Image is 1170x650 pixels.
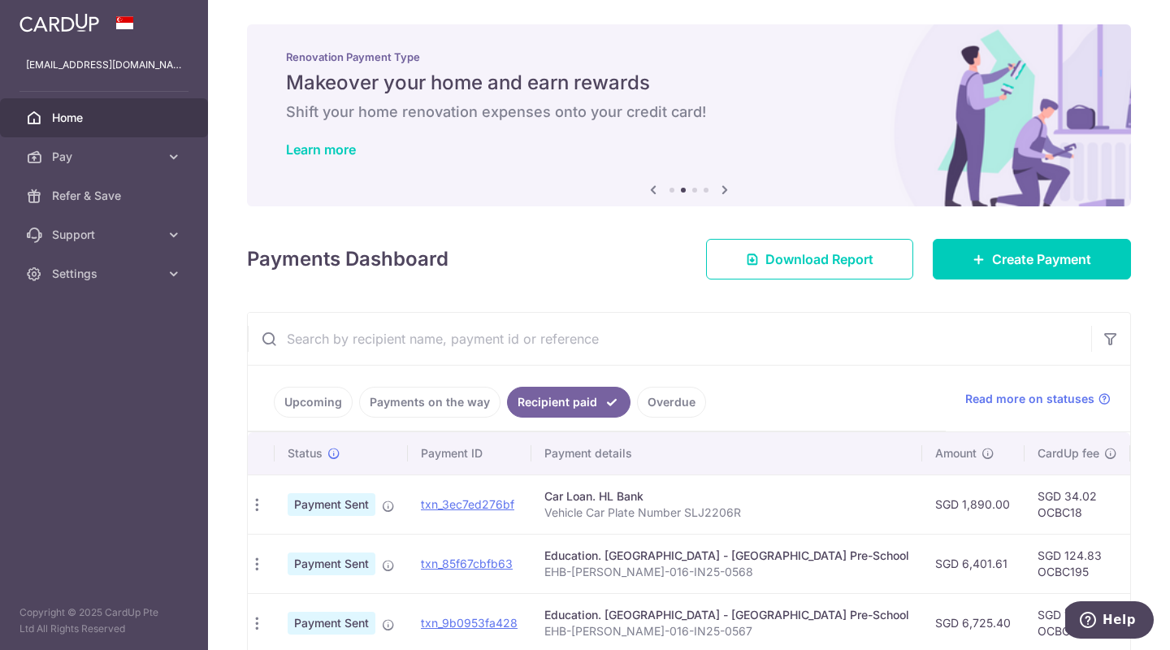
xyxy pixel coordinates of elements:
td: SGD 1,890.00 [922,474,1025,534]
a: Learn more [286,141,356,158]
span: Payment Sent [288,612,375,635]
img: CardUp [19,13,99,32]
th: Payment details [531,432,922,474]
span: Home [52,110,159,126]
td: SGD 124.83 OCBC195 [1025,534,1130,593]
a: txn_85f67cbfb63 [421,557,513,570]
span: Amount [935,445,977,461]
span: Support [52,227,159,243]
span: Payment Sent [288,493,375,516]
div: Education. [GEOGRAPHIC_DATA] - [GEOGRAPHIC_DATA] Pre-School [544,607,909,623]
h5: Makeover your home and earn rewards [286,70,1092,96]
span: Status [288,445,323,461]
img: Renovation banner [247,24,1131,206]
input: Search by recipient name, payment id or reference [248,313,1091,365]
a: Payments on the way [359,387,500,418]
h6: Shift your home renovation expenses onto your credit card! [286,102,1092,122]
a: txn_3ec7ed276bf [421,497,514,511]
span: Download Report [765,249,873,269]
a: Download Report [706,239,913,279]
p: Renovation Payment Type [286,50,1092,63]
p: [EMAIL_ADDRESS][DOMAIN_NAME] [26,57,182,73]
a: Create Payment [933,239,1131,279]
span: Create Payment [992,249,1091,269]
iframe: Opens a widget where you can find more information [1065,601,1154,642]
div: Car Loan. HL Bank [544,488,909,505]
span: Pay [52,149,159,165]
span: Settings [52,266,159,282]
a: Read more on statuses [965,391,1111,407]
td: SGD 34.02 OCBC18 [1025,474,1130,534]
a: txn_9b0953fa428 [421,616,518,630]
p: Vehicle Car Plate Number SLJ2206R [544,505,909,521]
p: EHB-[PERSON_NAME]-016-IN25-0568 [544,564,909,580]
a: Overdue [637,387,706,418]
span: Payment Sent [288,552,375,575]
th: Payment ID [408,432,531,474]
td: SGD 6,401.61 [922,534,1025,593]
span: Read more on statuses [965,391,1094,407]
h4: Payments Dashboard [247,245,448,274]
div: Education. [GEOGRAPHIC_DATA] - [GEOGRAPHIC_DATA] Pre-School [544,548,909,564]
a: Recipient paid [507,387,630,418]
p: EHB-[PERSON_NAME]-016-IN25-0567 [544,623,909,639]
span: Refer & Save [52,188,159,204]
span: CardUp fee [1038,445,1099,461]
a: Upcoming [274,387,353,418]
